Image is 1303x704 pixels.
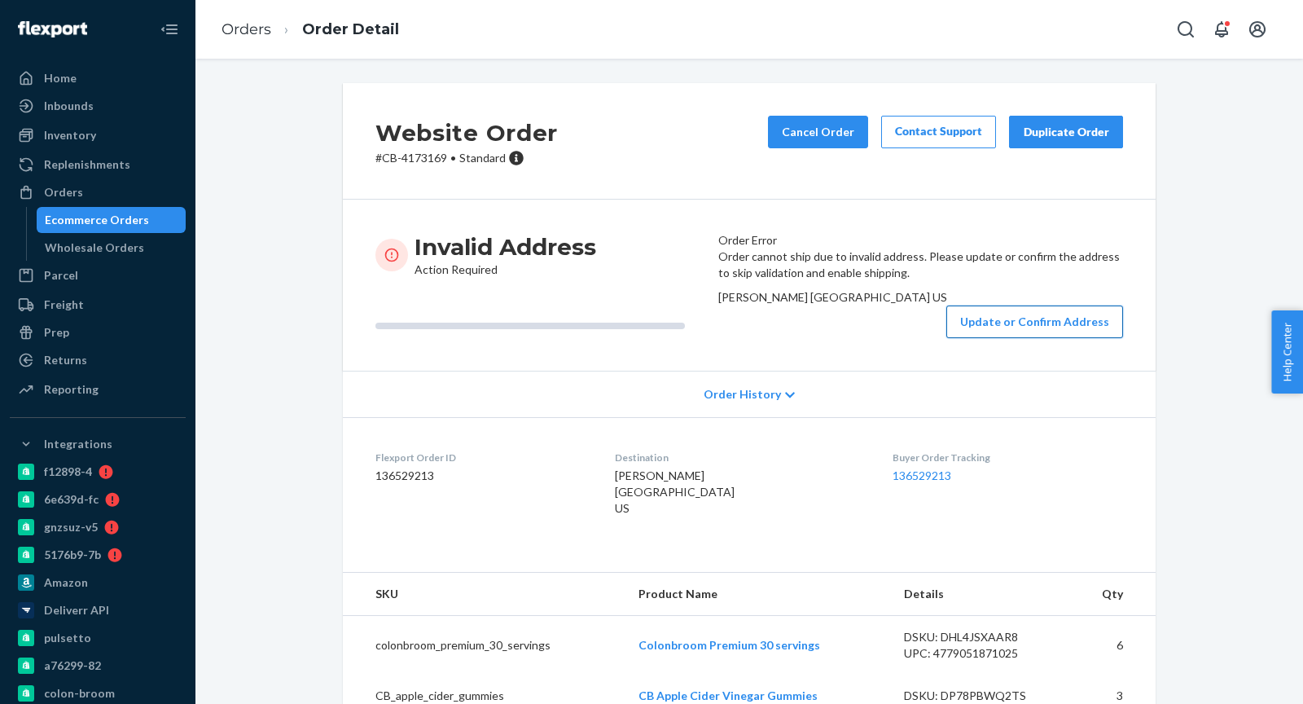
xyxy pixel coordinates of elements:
[1023,124,1109,140] div: Duplicate Order
[343,573,625,616] th: SKU
[893,469,951,482] a: 136529213
[44,519,98,535] div: gnzsuz-v5
[44,98,94,114] div: Inbounds
[44,658,101,674] div: a76299-82
[208,6,412,54] ol: breadcrumbs
[302,20,399,38] a: Order Detail
[881,116,996,148] a: Contact Support
[10,597,186,623] a: Deliverr API
[44,184,83,200] div: Orders
[44,324,69,341] div: Prep
[44,267,78,284] div: Parcel
[10,486,186,513] a: 6e639d-fc
[415,232,596,278] div: Action Required
[904,645,1057,662] div: UPC: 4779051871025
[44,685,115,702] div: colon-broom
[44,491,99,508] div: 6e639d-fc
[638,689,818,702] a: CB Apple Cider Vinegar Gummies
[44,352,87,368] div: Returns
[615,469,735,515] span: [PERSON_NAME] [GEOGRAPHIC_DATA] US
[415,232,596,262] h3: Invalid Address
[10,179,186,205] a: Orders
[44,574,88,591] div: Amazon
[1271,310,1303,394] button: Help Center
[375,468,589,484] dd: 136529213
[718,249,1123,281] p: Order cannot ship due to invalid address. Please update or confirm the address to skip validation...
[10,93,186,119] a: Inbounds
[1070,573,1156,616] th: Qty
[718,290,947,304] span: [PERSON_NAME] [GEOGRAPHIC_DATA] US
[704,386,781,403] span: Order History
[44,297,84,313] div: Freight
[718,232,1123,249] header: Order Error
[10,292,186,318] a: Freight
[1241,13,1274,46] button: Open account menu
[44,70,77,86] div: Home
[44,127,96,143] div: Inventory
[37,235,186,261] a: Wholesale Orders
[153,13,186,46] button: Close Navigation
[375,150,558,166] p: # CB-4173169
[18,21,87,37] img: Flexport logo
[904,688,1057,704] div: DSKU: DP78PBWQ2TS
[375,451,589,464] dt: Flexport Order ID
[904,629,1057,645] div: DSKU: DHL4JSXAAR8
[891,573,1070,616] th: Details
[37,207,186,233] a: Ecommerce Orders
[893,451,1123,464] dt: Buyer Order Tracking
[44,547,101,563] div: 5176b9-7b
[44,630,91,646] div: pulsetto
[10,376,186,403] a: Reporting
[222,20,271,38] a: Orders
[44,156,130,173] div: Replenishments
[343,616,625,675] td: colonbroom_premium_30_servings
[10,319,186,345] a: Prep
[625,573,891,616] th: Product Name
[615,451,867,464] dt: Destination
[10,122,186,148] a: Inventory
[45,240,144,256] div: Wholesale Orders
[638,638,820,652] a: Colonbroom Premium 30 servings
[1070,616,1156,675] td: 6
[1009,116,1123,148] button: Duplicate Order
[1205,13,1238,46] button: Open notifications
[10,653,186,679] a: a76299-82
[44,381,99,398] div: Reporting
[459,151,506,165] span: Standard
[10,431,186,457] button: Integrations
[10,514,186,540] a: gnzsuz-v5
[450,151,456,165] span: •
[946,306,1123,338] button: Update or Confirm Address
[10,542,186,568] a: 5176b9-7b
[10,570,186,596] a: Amazon
[10,65,186,91] a: Home
[10,262,186,288] a: Parcel
[44,464,92,480] div: f12898-4
[768,116,868,148] button: Cancel Order
[1169,13,1202,46] button: Open Search Box
[10,459,186,485] a: f12898-4
[44,602,109,618] div: Deliverr API
[375,116,558,150] h2: Website Order
[10,347,186,373] a: Returns
[10,152,186,178] a: Replenishments
[45,212,149,228] div: Ecommerce Orders
[44,436,112,452] div: Integrations
[10,625,186,651] a: pulsetto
